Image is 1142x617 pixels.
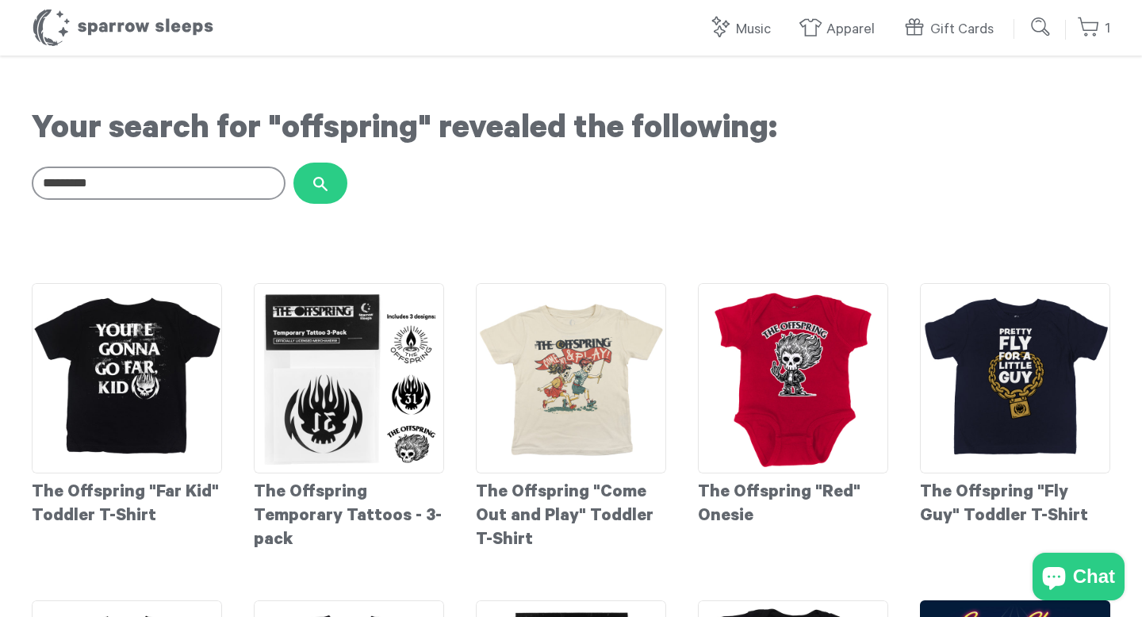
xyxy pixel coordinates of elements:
inbox-online-store-chat: Shopify online store chat [1028,553,1129,604]
a: Apparel [799,13,883,47]
div: The Offspring Temporary Tattoos - 3-pack [254,473,444,553]
a: Music [708,13,779,47]
img: TheOffspring-TemporaryTattoo3-Pack_Details_grande.jpg [254,283,444,473]
img: TheOffspring-PrettyFly-ToddlerT-shirt_grande.jpg [920,283,1110,473]
a: The Offspring "Come Out and Play" Toddler T-Shirt [476,283,666,553]
img: TheOffspring-SkullGuy-Onesie_grande.jpg [698,283,888,473]
a: The Offspring Temporary Tattoos - 3-pack [254,283,444,553]
div: The Offspring "Come Out and Play" Toddler T-Shirt [476,473,666,553]
a: The Offspring "Far Kid" Toddler T-Shirt [32,283,222,529]
a: The Offspring "Red" Onesie [698,283,888,529]
div: The Offspring "Far Kid" Toddler T-Shirt [32,473,222,529]
div: The Offspring "Fly Guy" Toddler T-Shirt [920,473,1110,529]
h1: Your search for "offspring" revealed the following: [32,112,1110,151]
a: Gift Cards [902,13,1002,47]
a: 1 [1077,12,1110,46]
a: The Offspring "Fly Guy" Toddler T-Shirt [920,283,1110,529]
input: Submit [1025,11,1057,43]
h1: Sparrow Sleeps [32,8,214,48]
img: TheOffspring-ComeOutAndPlay-ToddlerT-shirt_grande.jpg [476,283,666,473]
img: TheOffspring-GoFar_Back_-ToddlerT-shirt_grande.jpg [32,283,222,473]
div: The Offspring "Red" Onesie [698,473,888,529]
